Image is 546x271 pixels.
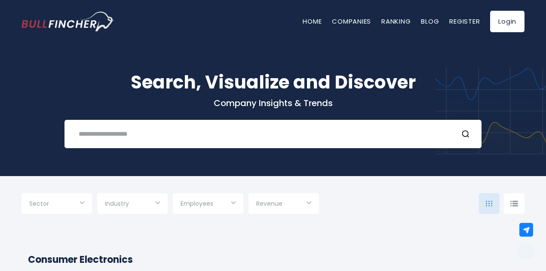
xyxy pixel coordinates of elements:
a: Register [449,17,480,26]
span: Employees [181,200,213,207]
a: Blog [421,17,439,26]
span: Industry [105,200,129,207]
span: Sector [29,200,49,207]
input: Selection [181,197,236,212]
span: Revenue [256,200,282,207]
img: icon-comp-grid.svg [486,201,493,207]
p: Company Insights & Trends [21,97,525,109]
img: icon-comp-list-view.svg [510,201,518,207]
a: Login [490,11,525,32]
input: Selection [256,197,311,212]
input: Selection [29,197,84,212]
a: Companies [332,17,371,26]
button: Search [461,128,472,140]
img: Bullfincher logo [21,12,114,31]
a: Home [303,17,322,26]
a: Go to homepage [21,12,114,31]
input: Selection [105,197,160,212]
h1: Search, Visualize and Discover [21,69,525,96]
h2: Consumer Electronics [28,253,518,267]
a: Ranking [381,17,411,26]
